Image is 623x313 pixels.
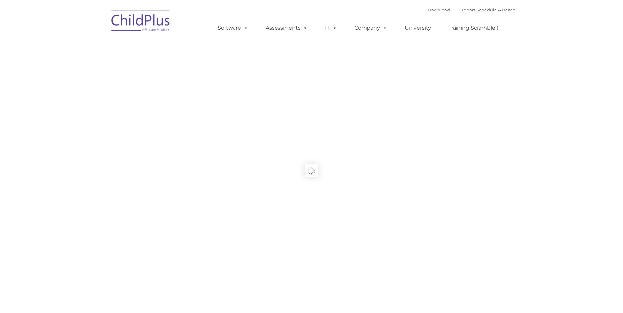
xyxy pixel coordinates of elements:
[428,7,450,12] a: Download
[211,21,255,34] a: Software
[108,5,174,38] img: ChildPlus by Procare Solutions
[319,21,344,34] a: IT
[477,7,515,12] a: Schedule A Demo
[442,21,504,34] a: Training Scramble!!
[348,21,394,34] a: Company
[259,21,314,34] a: Assessments
[428,7,515,12] font: |
[398,21,437,34] a: University
[458,7,475,12] a: Support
